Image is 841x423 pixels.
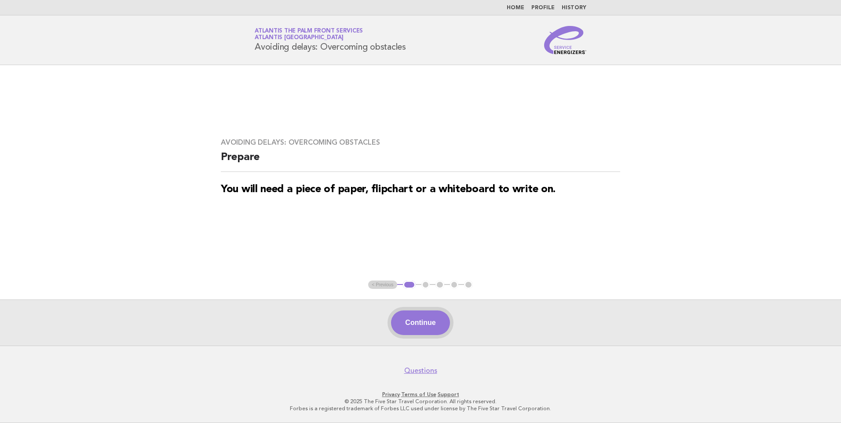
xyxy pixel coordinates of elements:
[151,398,690,405] p: © 2025 The Five Star Travel Corporation. All rights reserved.
[255,28,363,40] a: Atlantis The Palm Front ServicesAtlantis [GEOGRAPHIC_DATA]
[401,391,436,397] a: Terms of Use
[151,405,690,412] p: Forbes is a registered trademark of Forbes LLC used under license by The Five Star Travel Corpora...
[562,5,586,11] a: History
[255,29,406,51] h1: Avoiding delays: Overcoming obstacles
[221,138,620,147] h3: Avoiding delays: Overcoming obstacles
[438,391,459,397] a: Support
[403,281,416,289] button: 1
[507,5,524,11] a: Home
[544,26,586,54] img: Service Energizers
[531,5,555,11] a: Profile
[382,391,400,397] a: Privacy
[255,35,344,41] span: Atlantis [GEOGRAPHIC_DATA]
[151,391,690,398] p: · ·
[404,366,437,375] a: Questions
[391,310,450,335] button: Continue
[221,184,556,195] strong: You will need a piece of paper, flipchart or a whiteboard to write on.
[221,150,620,172] h2: Prepare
